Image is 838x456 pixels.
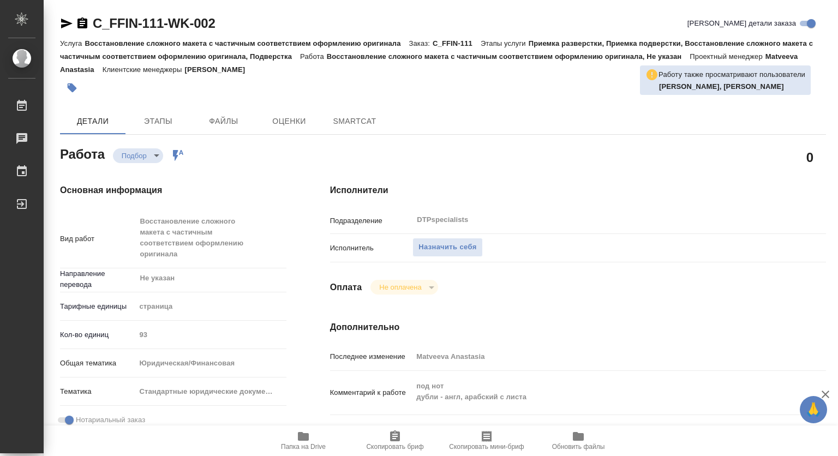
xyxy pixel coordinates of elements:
[330,321,826,334] h4: Дополнительно
[370,280,438,295] div: Подбор
[804,398,823,421] span: 🙏
[659,82,784,91] b: [PERSON_NAME], [PERSON_NAME]
[800,396,827,423] button: 🙏
[60,358,135,369] p: Общая тематика
[60,39,85,47] p: Услуга
[330,351,413,362] p: Последнее изменение
[113,148,163,163] div: Подбор
[60,268,135,290] p: Направление перевода
[349,425,441,456] button: Скопировать бриф
[93,16,216,31] a: C_FFIN-111-WK-002
[103,65,185,74] p: Клиентские менеджеры
[85,39,409,47] p: Восстановление сложного макета с частичным соответствием оформлению оригинала
[60,184,286,197] h4: Основная информация
[67,115,119,128] span: Детали
[659,69,805,80] p: Работу также просматривают пользователи
[412,238,482,257] button: Назначить себя
[328,115,381,128] span: SmartCat
[330,215,413,226] p: Подразделение
[412,349,785,364] input: Пустое поле
[330,243,413,254] p: Исполнитель
[532,425,624,456] button: Обновить файлы
[197,115,250,128] span: Файлы
[76,17,89,30] button: Скопировать ссылку
[258,425,349,456] button: Папка на Drive
[376,283,424,292] button: Не оплачена
[300,52,327,61] p: Работа
[60,233,135,244] p: Вид работ
[481,39,529,47] p: Этапы услуги
[330,281,362,294] h4: Оплата
[552,443,605,451] span: Обновить файлы
[433,39,481,47] p: C_FFIN-111
[441,425,532,456] button: Скопировать мини-бриф
[263,115,315,128] span: Оценки
[330,387,413,398] p: Комментарий к работе
[330,184,826,197] h4: Исполнители
[184,65,253,74] p: [PERSON_NAME]
[135,327,286,343] input: Пустое поле
[60,143,105,163] h2: Работа
[76,415,145,425] span: Нотариальный заказ
[60,301,135,312] p: Тарифные единицы
[806,148,813,166] h2: 0
[412,377,785,406] textarea: под нот дубли - англ, арабский с листа
[135,382,286,401] div: Стандартные юридические документы, договоры, уставы
[449,443,524,451] span: Скопировать мини-бриф
[409,39,433,47] p: Заказ:
[135,297,286,316] div: страница
[60,76,84,100] button: Добавить тэг
[412,421,785,440] textarea: /Clients/FFIN/Orders/C_FFIN-111/DTP/C_FFIN-111-WK-002
[690,52,765,61] p: Проектный менеджер
[118,151,150,160] button: Подбор
[327,52,690,61] p: Восстановление сложного макета с частичным соответствием оформлению оригинала, Не указан
[281,443,326,451] span: Папка на Drive
[687,18,796,29] span: [PERSON_NAME] детали заказа
[60,17,73,30] button: Скопировать ссылку для ЯМессенджера
[135,354,286,373] div: Юридическая/Финансовая
[418,241,476,254] span: Назначить себя
[366,443,423,451] span: Скопировать бриф
[60,386,135,397] p: Тематика
[132,115,184,128] span: Этапы
[60,329,135,340] p: Кол-во единиц
[659,81,805,92] p: Матвеева Мария, Оксютович Ирина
